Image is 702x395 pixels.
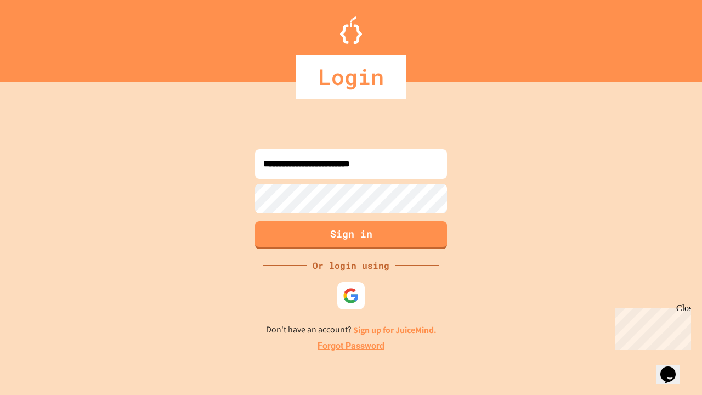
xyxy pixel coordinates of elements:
img: google-icon.svg [343,287,359,304]
button: Sign in [255,221,447,249]
a: Forgot Password [318,340,384,353]
img: Logo.svg [340,16,362,44]
p: Don't have an account? [266,323,437,337]
iframe: chat widget [656,351,691,384]
div: Chat with us now!Close [4,4,76,70]
div: Login [296,55,406,99]
iframe: chat widget [611,303,691,350]
div: Or login using [307,259,395,272]
a: Sign up for JuiceMind. [353,324,437,336]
